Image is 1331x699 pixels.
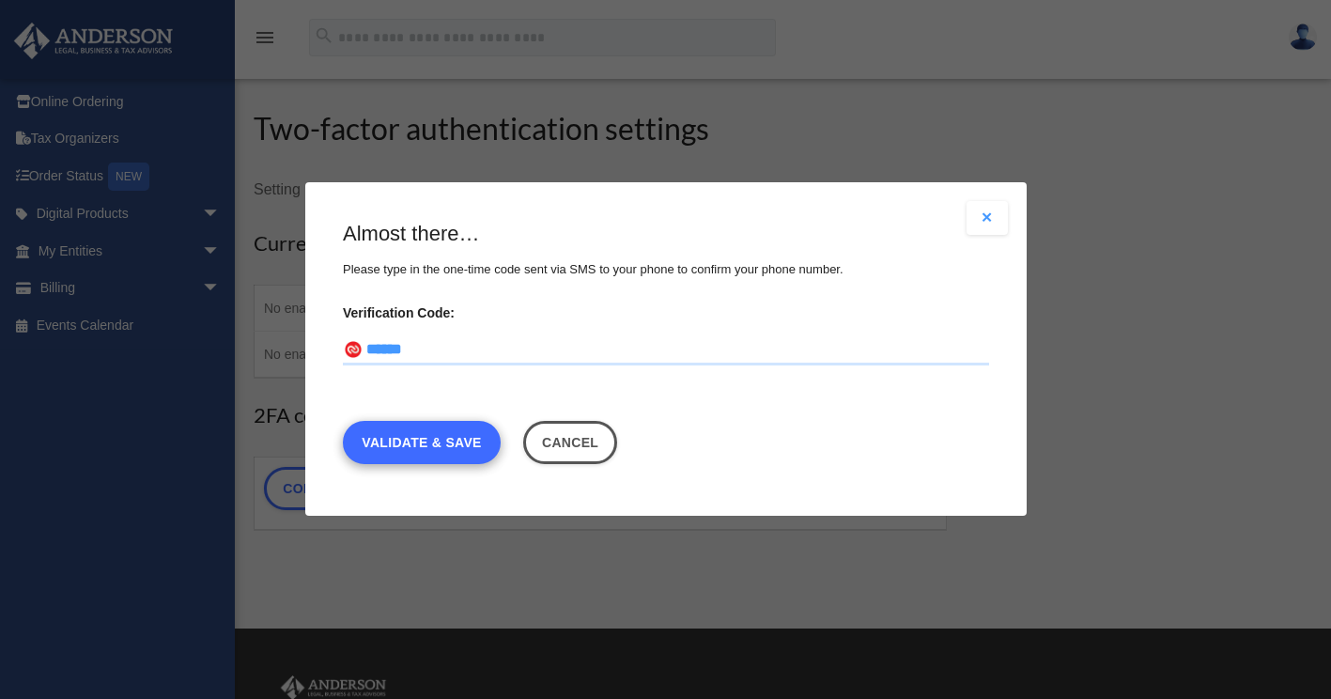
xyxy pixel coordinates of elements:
a: Validate & Save [343,422,501,465]
button: Close this dialog window [522,422,617,465]
button: Close modal [967,201,1008,235]
input: Verification Code: [343,336,989,366]
label: Verification Code: [343,300,989,326]
p: Please type in the one-time code sent via SMS to your phone to confirm your phone number. [343,258,989,281]
h3: Almost there… [343,220,989,249]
